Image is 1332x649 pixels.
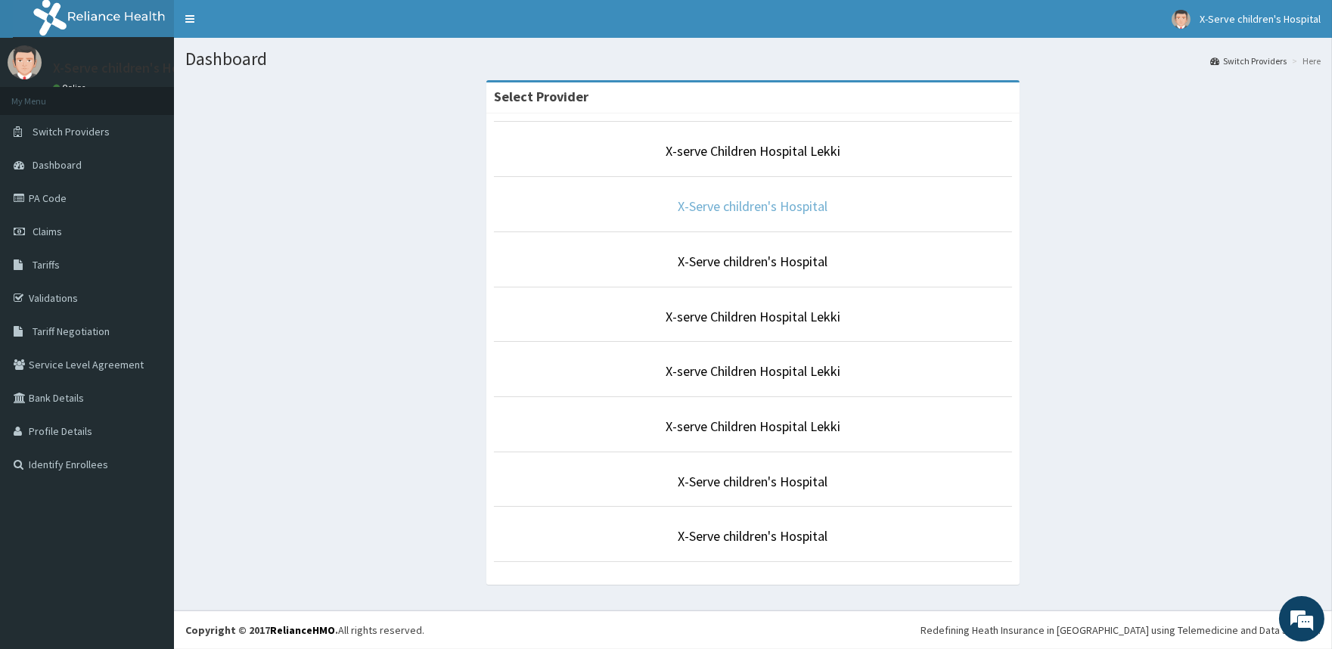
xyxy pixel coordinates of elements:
[1172,10,1191,29] img: User Image
[8,45,42,79] img: User Image
[666,142,840,160] a: X-serve Children Hospital Lekki
[185,49,1321,69] h1: Dashboard
[678,253,828,270] a: X-Serve children's Hospital
[33,125,110,138] span: Switch Providers
[921,623,1321,638] div: Redefining Heath Insurance in [GEOGRAPHIC_DATA] using Telemedicine and Data Science!
[33,225,62,238] span: Claims
[53,61,213,75] p: X-Serve children's Hospital
[678,197,828,215] a: X-Serve children's Hospital
[1200,12,1321,26] span: X-Serve children's Hospital
[678,527,828,545] a: X-Serve children's Hospital
[53,82,89,93] a: Online
[174,610,1332,649] footer: All rights reserved.
[33,258,60,272] span: Tariffs
[666,308,840,325] a: X-serve Children Hospital Lekki
[1210,54,1287,67] a: Switch Providers
[270,623,335,637] a: RelianceHMO
[494,88,588,105] strong: Select Provider
[666,362,840,380] a: X-serve Children Hospital Lekki
[1288,54,1321,67] li: Here
[185,623,338,637] strong: Copyright © 2017 .
[666,418,840,435] a: X-serve Children Hospital Lekki
[33,324,110,338] span: Tariff Negotiation
[33,158,82,172] span: Dashboard
[678,473,828,490] a: X-Serve children's Hospital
